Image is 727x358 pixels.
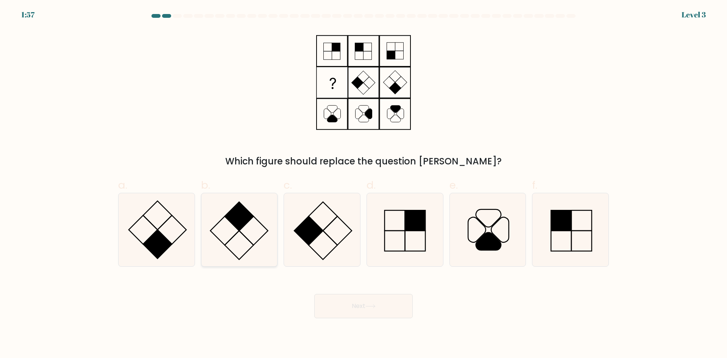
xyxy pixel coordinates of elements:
[123,155,604,168] div: Which figure should replace the question [PERSON_NAME]?
[367,178,376,192] span: d.
[314,294,413,318] button: Next
[201,178,210,192] span: b.
[449,178,458,192] span: e.
[532,178,537,192] span: f.
[284,178,292,192] span: c.
[118,178,127,192] span: a.
[21,9,34,20] div: 1:57
[682,9,706,20] div: Level 3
